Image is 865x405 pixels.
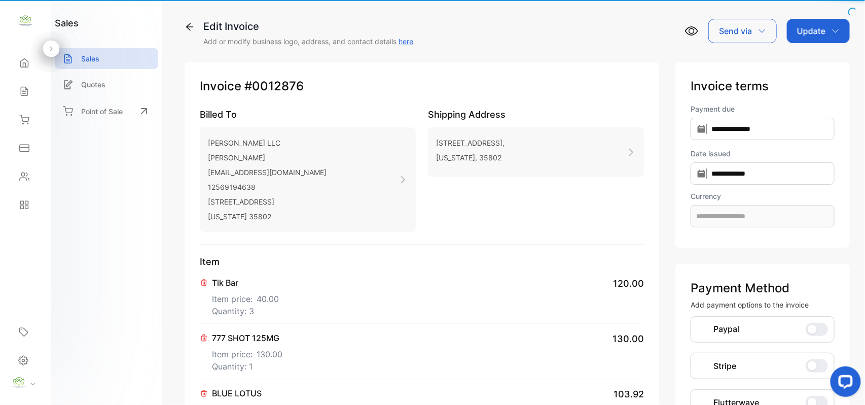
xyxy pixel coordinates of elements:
p: [STREET_ADDRESS] [208,194,327,209]
span: 40.00 [257,293,279,305]
p: [STREET_ADDRESS], [436,136,504,150]
a: Sales [55,48,158,69]
span: 120.00 [613,277,644,290]
span: 130.00 [257,348,282,360]
p: Payment Method [691,279,835,297]
p: Item price: [212,344,282,360]
img: icon [697,360,709,372]
button: Send via [708,19,777,43]
p: Send via [719,25,752,37]
p: Quantity: 3 [212,305,279,317]
span: #0012876 [244,77,304,95]
p: Item [200,255,644,268]
p: Quotes [81,79,105,90]
a: here [399,37,413,46]
p: Paypal [713,323,739,336]
p: [PERSON_NAME] LLC [208,136,327,150]
p: Add or modify business logo, address, and contact details [203,36,413,47]
iframe: LiveChat chat widget [822,362,865,405]
p: Point of Sale [81,106,123,117]
p: Quantity: 1 [212,360,282,373]
p: 777 SHOT 125MG [212,332,282,344]
img: logo [18,13,33,28]
label: Currency [691,191,835,201]
h1: sales [55,16,79,30]
p: Shipping Address [428,108,644,121]
p: 12569194638 [208,180,327,194]
p: Tik Bar [212,277,279,289]
span: 103.92 [614,387,644,401]
img: profile [11,375,26,390]
p: Sales [81,53,99,64]
p: Update [797,25,825,37]
p: BLUE LOTUS [212,387,277,399]
label: Date issued [691,148,835,159]
p: [US_STATE], 35802 [436,150,504,165]
div: Edit Invoice [203,19,413,34]
p: [US_STATE] 35802 [208,209,327,224]
a: Quotes [55,74,158,95]
p: Invoice terms [691,77,835,95]
span: 130.00 [612,332,644,346]
p: Stripe [713,360,736,372]
p: [EMAIL_ADDRESS][DOMAIN_NAME] [208,165,327,180]
p: Add payment options to the invoice [691,299,835,310]
img: Icon [697,323,709,336]
button: Update [787,19,850,43]
label: Payment due [691,104,835,114]
p: Item price: [212,289,279,305]
p: Billed To [200,108,416,121]
a: Point of Sale [55,100,158,122]
p: [PERSON_NAME] [208,150,327,165]
p: Invoice [200,77,644,95]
